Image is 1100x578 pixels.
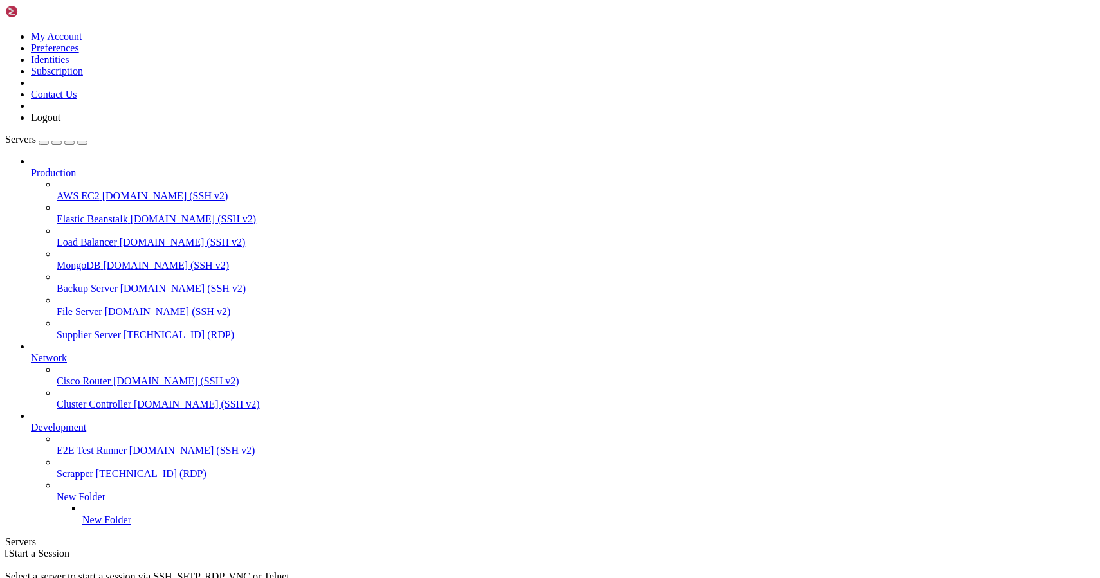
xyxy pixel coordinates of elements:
li: Scrapper [TECHNICAL_ID] (RDP) [57,456,1095,480]
li: E2E Test Runner [DOMAIN_NAME] (SSH v2) [57,433,1095,456]
li: Elastic Beanstalk [DOMAIN_NAME] (SSH v2) [57,202,1095,225]
a: Servers [5,134,87,145]
a: MongoDB [DOMAIN_NAME] (SSH v2) [57,260,1095,271]
a: Production [31,167,1095,179]
span: [DOMAIN_NAME] (SSH v2) [102,190,228,201]
a: Logout [31,112,60,123]
li: Production [31,156,1095,341]
span: [DOMAIN_NAME] (SSH v2) [120,283,246,294]
a: New Folder [57,491,1095,503]
span: Elastic Beanstalk [57,213,128,224]
span: Supplier Server [57,329,121,340]
a: Preferences [31,42,79,53]
li: Network [31,341,1095,410]
span: [DOMAIN_NAME] (SSH v2) [131,213,257,224]
a: New Folder [82,514,1095,526]
span: AWS EC2 [57,190,100,201]
a: Cisco Router [DOMAIN_NAME] (SSH v2) [57,375,1095,387]
span: [TECHNICAL_ID] (RDP) [96,468,206,479]
li: Cluster Controller [DOMAIN_NAME] (SSH v2) [57,387,1095,410]
span: [TECHNICAL_ID] (RDP) [124,329,234,340]
li: Development [31,410,1095,526]
span: [DOMAIN_NAME] (SSH v2) [120,237,246,248]
a: Development [31,422,1095,433]
div: Servers [5,536,1095,548]
span: New Folder [82,514,131,525]
span: MongoDB [57,260,100,271]
span: New Folder [57,491,105,502]
span: [DOMAIN_NAME] (SSH v2) [129,445,255,456]
a: Identities [31,54,69,65]
span: File Server [57,306,102,317]
li: New Folder [57,480,1095,526]
li: Cisco Router [DOMAIN_NAME] (SSH v2) [57,364,1095,387]
a: My Account [31,31,82,42]
a: Cluster Controller [DOMAIN_NAME] (SSH v2) [57,399,1095,410]
span: Servers [5,134,36,145]
a: Backup Server [DOMAIN_NAME] (SSH v2) [57,283,1095,294]
a: Supplier Server [TECHNICAL_ID] (RDP) [57,329,1095,341]
li: Backup Server [DOMAIN_NAME] (SSH v2) [57,271,1095,294]
span:  [5,548,9,559]
a: AWS EC2 [DOMAIN_NAME] (SSH v2) [57,190,1095,202]
span: Scrapper [57,468,93,479]
li: Load Balancer [DOMAIN_NAME] (SSH v2) [57,225,1095,248]
span: [DOMAIN_NAME] (SSH v2) [103,260,229,271]
li: New Folder [82,503,1095,526]
span: Cluster Controller [57,399,131,410]
span: [DOMAIN_NAME] (SSH v2) [134,399,260,410]
a: Load Balancer [DOMAIN_NAME] (SSH v2) [57,237,1095,248]
span: Production [31,167,76,178]
span: Start a Session [9,548,69,559]
span: [DOMAIN_NAME] (SSH v2) [105,306,231,317]
a: Elastic Beanstalk [DOMAIN_NAME] (SSH v2) [57,213,1095,225]
li: MongoDB [DOMAIN_NAME] (SSH v2) [57,248,1095,271]
a: Contact Us [31,89,77,100]
a: File Server [DOMAIN_NAME] (SSH v2) [57,306,1095,318]
span: Backup Server [57,283,118,294]
a: Network [31,352,1095,364]
a: E2E Test Runner [DOMAIN_NAME] (SSH v2) [57,445,1095,456]
a: Subscription [31,66,83,77]
span: Cisco Router [57,375,111,386]
li: File Server [DOMAIN_NAME] (SSH v2) [57,294,1095,318]
img: Shellngn [5,5,79,18]
span: Load Balancer [57,237,117,248]
span: E2E Test Runner [57,445,127,456]
li: Supplier Server [TECHNICAL_ID] (RDP) [57,318,1095,341]
li: AWS EC2 [DOMAIN_NAME] (SSH v2) [57,179,1095,202]
span: [DOMAIN_NAME] (SSH v2) [113,375,239,386]
a: Scrapper [TECHNICAL_ID] (RDP) [57,468,1095,480]
span: Network [31,352,67,363]
span: Development [31,422,86,433]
